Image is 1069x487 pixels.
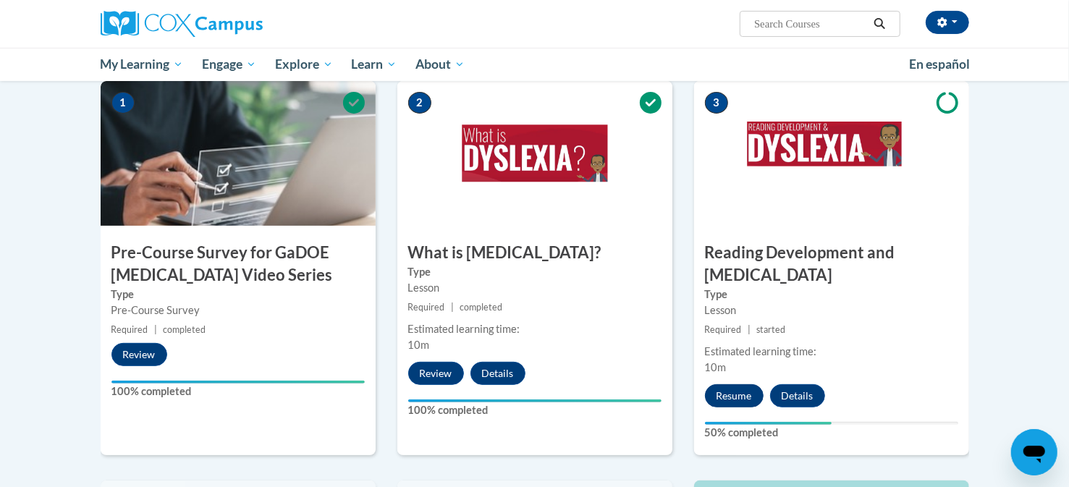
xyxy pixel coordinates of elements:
h3: Reading Development and [MEDICAL_DATA] [694,242,969,287]
span: 3 [705,92,728,114]
button: Review [111,343,167,366]
button: Details [470,362,525,385]
span: | [748,324,751,335]
button: Account Settings [926,11,969,34]
button: Resume [705,384,764,407]
button: Details [770,384,825,407]
img: Cox Campus [101,11,263,37]
label: Type [705,287,958,302]
span: | [451,302,454,313]
h3: What is [MEDICAL_DATA]? [397,242,672,264]
div: Your progress [705,422,832,425]
span: Engage [202,56,256,73]
span: | [154,324,157,335]
div: Main menu [79,48,991,81]
a: My Learning [91,48,193,81]
a: En español [900,49,980,80]
label: 50% completed [705,425,958,441]
label: 100% completed [408,402,662,418]
iframe: Button to launch messaging window [1011,429,1057,475]
h3: Pre-Course Survey for GaDOE [MEDICAL_DATA] Video Series [101,242,376,287]
button: Review [408,362,464,385]
div: Lesson [705,302,958,318]
div: Pre-Course Survey [111,302,365,318]
span: 1 [111,92,135,114]
div: Estimated learning time: [408,321,662,337]
a: Engage [193,48,266,81]
label: Type [408,264,662,280]
span: Explore [275,56,333,73]
div: Your progress [111,381,365,384]
div: Lesson [408,280,662,296]
a: About [406,48,474,81]
input: Search Courses [753,15,869,33]
span: Required [111,324,148,335]
span: 10m [408,339,430,351]
span: completed [163,324,206,335]
button: Search [869,15,890,33]
div: Your progress [408,399,662,402]
span: Learn [351,56,397,73]
img: Course Image [101,81,376,226]
span: En español [910,56,971,72]
span: About [415,56,465,73]
img: Course Image [694,81,969,226]
div: Estimated learning time: [705,344,958,360]
label: 100% completed [111,384,365,399]
span: completed [460,302,502,313]
img: Course Image [397,81,672,226]
span: Required [408,302,445,313]
a: Learn [342,48,406,81]
span: started [756,324,785,335]
span: My Learning [100,56,183,73]
label: Type [111,287,365,302]
a: Cox Campus [101,11,376,37]
a: Explore [266,48,342,81]
span: 2 [408,92,431,114]
span: 10m [705,361,727,373]
span: Required [705,324,742,335]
